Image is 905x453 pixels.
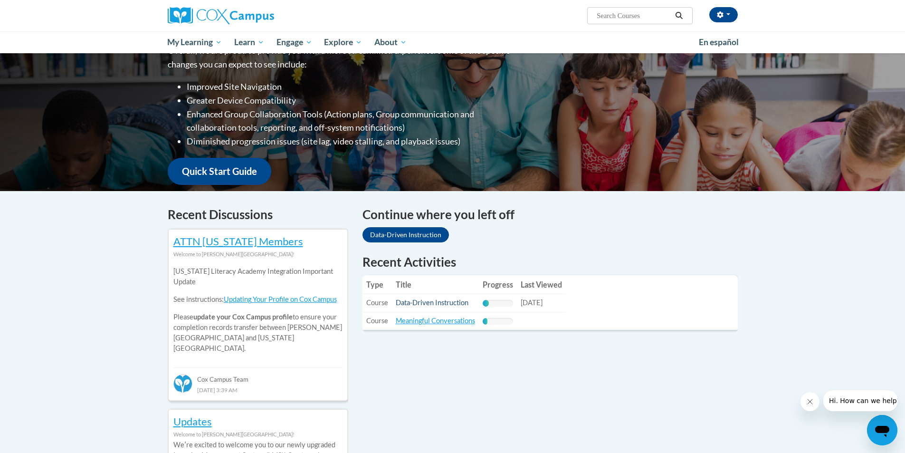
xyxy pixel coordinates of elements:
[396,317,475,325] a: Meaningful Conversations
[368,31,413,53] a: About
[162,31,229,53] a: My Learning
[374,37,407,48] span: About
[672,10,686,21] button: Search
[193,313,293,321] b: update your Cox Campus profile
[173,260,343,361] div: Please to ensure your completion records transfer between [PERSON_NAME][GEOGRAPHIC_DATA] and [US_...
[270,31,318,53] a: Engage
[173,415,212,428] a: Updates
[276,37,312,48] span: Engage
[187,94,512,107] li: Greater Device Compatibility
[228,31,270,53] a: Learn
[224,295,337,303] a: Updating Your Profile on Cox Campus
[362,275,392,294] th: Type
[6,7,77,14] span: Hi. How can we help?
[709,7,738,22] button: Account Settings
[693,32,745,52] a: En español
[521,299,543,307] span: [DATE]
[362,227,449,242] a: Data-Driven Instruction
[153,31,752,53] div: Main menu
[187,135,512,148] li: Diminished progression issues (site lag, video stalling, and playback issues)
[867,415,897,445] iframe: Button to launch messaging window
[168,7,348,24] a: Cox Campus
[173,294,343,305] p: See instructions:
[168,158,271,185] a: Quick Start Guide
[173,235,303,248] a: ATTN [US_STATE] Members
[173,385,343,395] div: [DATE] 3:39 AM
[168,205,348,224] h4: Recent Discussions
[318,31,368,53] a: Explore
[173,266,343,287] p: [US_STATE] Literacy Academy Integration Important Update
[173,429,343,440] div: Welcome to [PERSON_NAME][GEOGRAPHIC_DATA]!
[483,300,489,307] div: Progress, %
[324,37,362,48] span: Explore
[187,80,512,94] li: Improved Site Navigation
[362,205,738,224] h4: Continue where you left off
[823,390,897,411] iframe: Message from company
[366,299,388,307] span: Course
[173,374,192,393] img: Cox Campus Team
[366,317,388,325] span: Course
[187,107,512,135] li: Enhanced Group Collaboration Tools (Action plans, Group communication and collaboration tools, re...
[362,253,738,270] h1: Recent Activities
[517,275,566,294] th: Last Viewed
[234,37,264,48] span: Learn
[167,37,222,48] span: My Learning
[483,318,488,325] div: Progress, %
[173,367,343,385] div: Cox Campus Team
[392,275,479,294] th: Title
[596,10,672,21] input: Search Courses
[396,299,468,307] a: Data-Driven Instruction
[479,275,517,294] th: Progress
[699,37,739,47] span: En español
[168,7,274,24] img: Cox Campus
[173,249,343,260] div: Welcome to [PERSON_NAME][GEOGRAPHIC_DATA]!
[168,44,512,71] p: Overall, we are proud to provide you with a more streamlined experience. Some of the specific cha...
[800,392,819,411] iframe: Close message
